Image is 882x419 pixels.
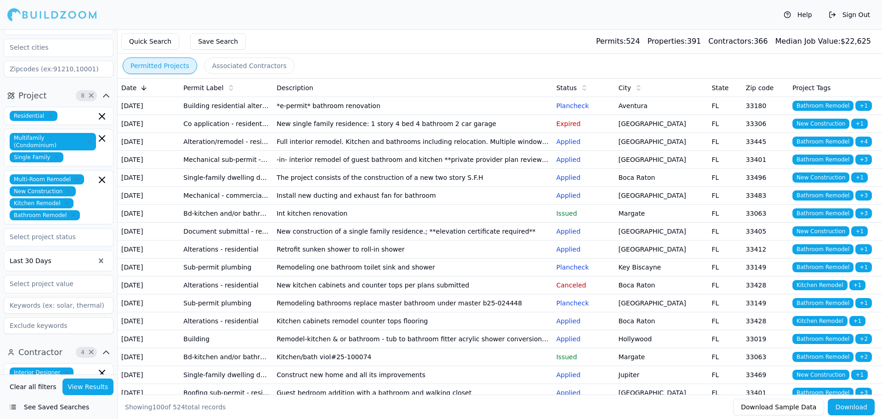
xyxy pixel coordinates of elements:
td: FL [708,294,742,312]
td: FL [708,312,742,330]
span: Bathroom Remodel [792,388,854,398]
td: FL [708,241,742,258]
span: + 3 [855,190,872,201]
button: Contractor4Clear Contractor filters [4,345,113,360]
td: Co application - residential permit [180,115,273,133]
input: Zipcodes (ex:91210,10001) [4,61,113,77]
td: FL [708,384,742,402]
td: Bd-kitchen and/or bathroom - residential [180,348,273,366]
p: Applied [556,173,611,182]
span: Bathroom Remodel [792,208,854,218]
td: Retrofit sunken shower to roll-in shower [273,241,553,258]
td: Remodeling one bathroom toilet sink and shower [273,258,553,276]
td: Boca Raton [615,312,708,330]
span: New Construction [792,119,849,129]
td: 33019 [742,330,789,348]
span: Clear Project filters [88,93,95,98]
td: FL [708,276,742,294]
td: 33149 [742,294,789,312]
td: [GEOGRAPHIC_DATA] [615,241,708,258]
button: Project8Clear Project filters [4,88,113,103]
p: Expired [556,119,611,128]
button: Clear all filters [7,379,59,395]
td: Full interior remodel. Kitchen and bathrooms including relocation. Multiple windows and doors inc... [273,133,553,151]
span: 100 [152,403,164,411]
td: Remodeling bathrooms replace master bathroom under master b25-024448 [273,294,553,312]
td: Aventura [615,97,708,115]
span: Residential [10,111,57,121]
td: Alterations - residential [180,241,273,258]
td: [GEOGRAPHIC_DATA] [615,294,708,312]
p: Issued [556,209,611,218]
td: [DATE] [118,151,180,169]
td: 33180 [742,97,789,115]
span: Bathroom Remodel [792,244,854,254]
span: Kitchen Remodel [792,316,847,326]
input: Select project status [4,229,102,245]
td: FL [708,258,742,276]
td: Boca Raton [615,276,708,294]
button: Associated Contractors [204,57,294,74]
td: Mechanical - commercial (multifamily commercial or mixed use) [180,187,273,205]
td: 33412 [742,241,789,258]
td: [DATE] [118,187,180,205]
td: FL [708,115,742,133]
td: Sub-permit plumbing [180,294,273,312]
td: [DATE] [118,276,180,294]
td: [DATE] [118,330,180,348]
td: 33405 [742,223,789,241]
span: Median Job Value: [775,37,840,46]
td: 33401 [742,384,789,402]
span: Kitchen Remodel [792,280,847,290]
span: Bathroom Remodel [792,190,854,201]
button: Help [779,7,817,22]
td: New construction of a single family residence.; **elevation certificate required** [273,223,553,241]
span: + 4 [855,137,872,147]
td: 33306 [742,115,789,133]
td: Building [180,330,273,348]
td: Install new ducting and exhaust fan for bathroom [273,187,553,205]
span: City [618,83,631,92]
span: + 1 [855,101,872,111]
td: Building residential alteration [180,97,273,115]
td: FL [708,205,742,223]
td: [GEOGRAPHIC_DATA] [615,187,708,205]
span: Bathroom Remodel [792,155,854,165]
td: New kitchen cabinets and counter tops per plans submitted [273,276,553,294]
td: 33428 [742,312,789,330]
td: Sub-permit plumbing [180,258,273,276]
span: Status [556,83,577,92]
span: + 1 [849,280,866,290]
td: [DATE] [118,223,180,241]
span: Contractor [18,346,62,359]
td: Margate [615,348,708,366]
span: New Construction [792,226,849,236]
td: [GEOGRAPHIC_DATA] [615,384,708,402]
td: [DATE] [118,294,180,312]
button: View Results [62,379,114,395]
td: Document submittal - residential building [180,223,273,241]
td: The project consists of the construction of a new two story S.F.H [273,169,553,187]
span: Bathroom Remodel [10,210,80,220]
td: Single-family dwelling detached [180,169,273,187]
p: Applied [556,370,611,379]
span: + 1 [855,244,872,254]
td: [DATE] [118,366,180,384]
span: + 1 [851,119,868,129]
span: New Construction [792,172,849,183]
button: Sign Out [824,7,875,22]
span: Date [121,83,136,92]
div: Showing of total records [125,402,226,412]
td: [GEOGRAPHIC_DATA] [615,133,708,151]
td: FL [708,366,742,384]
p: Applied [556,137,611,146]
input: Exclude keywords [4,317,113,334]
p: Issued [556,352,611,362]
input: Keywords (ex: solar, thermal) [4,297,113,314]
span: Zip code [746,83,774,92]
td: Single-family dwelling detached [180,366,273,384]
span: + 1 [851,370,868,380]
span: + 3 [855,155,872,165]
p: Plancheck [556,298,611,308]
td: -in- interior remodel of guest bathroom and kitchen **private provider plan review and inspection... [273,151,553,169]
